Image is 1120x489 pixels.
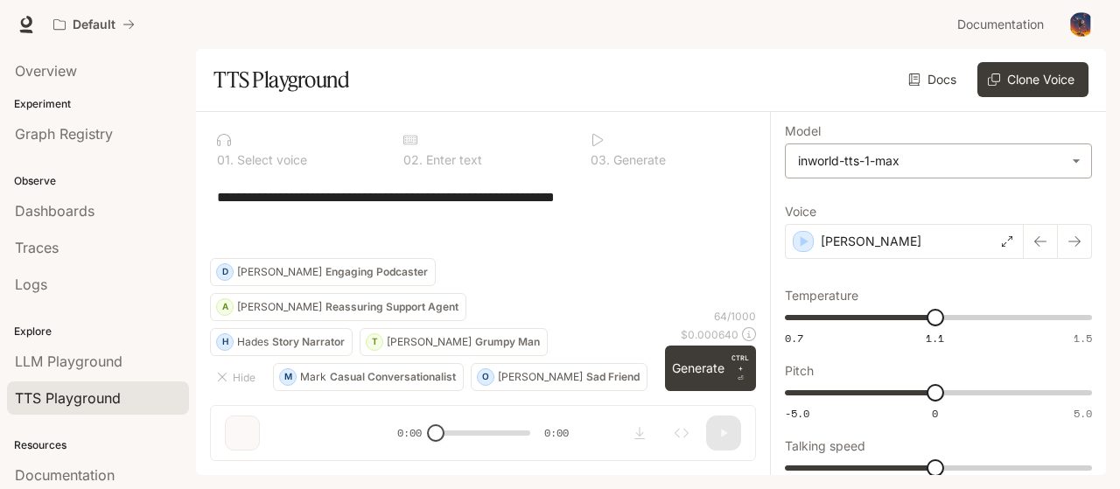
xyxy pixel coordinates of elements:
p: Temperature [785,290,858,302]
p: Select voice [234,154,307,166]
p: 0 3 . [591,154,610,166]
button: A[PERSON_NAME]Reassuring Support Agent [210,293,466,321]
p: Grumpy Man [475,337,540,347]
p: Pitch [785,365,814,377]
p: Voice [785,206,816,218]
img: User avatar [1069,12,1094,37]
p: Model [785,125,821,137]
span: 0.7 [785,331,803,346]
p: [PERSON_NAME] [821,233,921,250]
p: Story Narrator [272,337,345,347]
p: [PERSON_NAME] [387,337,472,347]
p: Casual Conversationalist [330,372,456,382]
button: HHadesStory Narrator [210,328,353,356]
p: Engaging Podcaster [325,267,428,277]
p: 0 2 . [403,154,423,166]
div: O [478,363,493,391]
p: [PERSON_NAME] [498,372,583,382]
p: Reassuring Support Agent [325,302,458,312]
p: Sad Friend [586,372,640,382]
h1: TTS Playground [213,62,349,97]
div: H [217,328,233,356]
span: 1.1 [926,331,944,346]
p: Generate [610,154,666,166]
p: Hades [237,337,269,347]
button: User avatar [1064,7,1099,42]
p: 0 1 . [217,154,234,166]
span: Documentation [957,14,1044,36]
p: CTRL + [731,353,749,374]
div: inworld-tts-1-max [786,144,1091,178]
p: [PERSON_NAME] [237,302,322,312]
div: A [217,293,233,321]
div: T [367,328,382,356]
p: ⏎ [731,353,749,384]
button: Hide [210,363,266,391]
button: All workspaces [45,7,143,42]
div: M [280,363,296,391]
p: Default [73,17,115,32]
p: Mark [300,372,326,382]
p: [PERSON_NAME] [237,267,322,277]
button: MMarkCasual Conversationalist [273,363,464,391]
p: Talking speed [785,440,865,452]
button: T[PERSON_NAME]Grumpy Man [360,328,548,356]
span: 1.5 [1074,331,1092,346]
span: 0 [932,406,938,421]
button: D[PERSON_NAME]Engaging Podcaster [210,258,436,286]
span: 5.0 [1074,406,1092,421]
button: O[PERSON_NAME]Sad Friend [471,363,647,391]
a: Documentation [950,7,1057,42]
span: -5.0 [785,406,809,421]
a: Docs [905,62,963,97]
p: Enter text [423,154,482,166]
button: GenerateCTRL +⏎ [665,346,756,391]
div: D [217,258,233,286]
div: inworld-tts-1-max [798,152,1063,170]
button: Clone Voice [977,62,1088,97]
